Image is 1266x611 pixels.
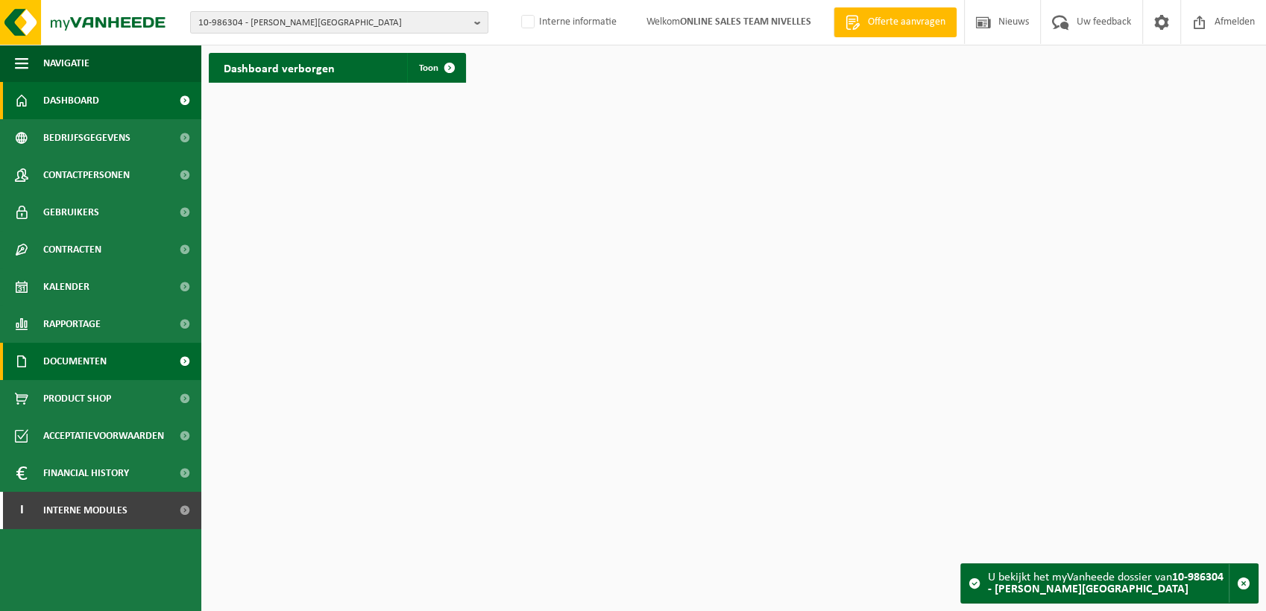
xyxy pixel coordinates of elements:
[15,492,28,529] span: I
[988,572,1224,595] strong: 10-986304 - [PERSON_NAME][GEOGRAPHIC_DATA]
[190,11,488,34] button: 10-986304 - [PERSON_NAME][GEOGRAPHIC_DATA]
[407,53,464,83] a: Toon
[834,7,957,37] a: Offerte aanvragen
[43,119,130,156] span: Bedrijfsgegevens
[518,11,617,34] label: Interne informatie
[43,305,101,343] span: Rapportage
[43,82,99,119] span: Dashboard
[198,12,468,34] span: 10-986304 - [PERSON_NAME][GEOGRAPHIC_DATA]
[864,15,949,30] span: Offerte aanvragen
[43,455,129,492] span: Financial History
[43,156,130,194] span: Contactpersonen
[209,53,350,82] h2: Dashboard verborgen
[680,16,811,28] strong: ONLINE SALES TEAM NIVELLES
[43,380,111,417] span: Product Shop
[43,45,89,82] span: Navigatie
[43,343,107,380] span: Documenten
[43,492,127,529] span: Interne modules
[43,194,99,231] span: Gebruikers
[419,63,438,73] span: Toon
[43,231,101,268] span: Contracten
[988,564,1229,603] div: U bekijkt het myVanheede dossier van
[43,268,89,305] span: Kalender
[43,417,164,455] span: Acceptatievoorwaarden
